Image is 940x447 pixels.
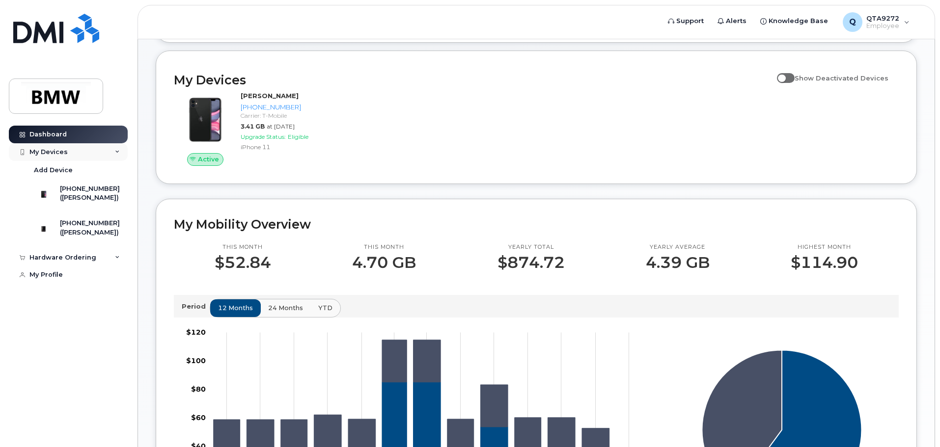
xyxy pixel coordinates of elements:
p: $874.72 [498,254,565,271]
h2: My Devices [174,73,772,87]
a: Active[PERSON_NAME][PHONE_NUMBER]Carrier: T-Mobile3.41 GBat [DATE]Upgrade Status:EligibleiPhone 11 [174,91,346,166]
a: Support [661,11,711,31]
p: Period [182,302,210,311]
span: Knowledge Base [769,16,828,26]
div: iPhone 11 [241,143,342,151]
tspan: $120 [186,328,206,337]
span: at [DATE] [267,123,295,130]
span: Active [198,155,219,164]
span: Q [849,16,856,28]
span: Eligible [288,133,308,140]
div: QTA9272 [836,12,916,32]
p: Yearly total [498,243,565,251]
p: Highest month [791,243,858,251]
a: Knowledge Base [753,11,835,31]
p: $114.90 [791,254,858,271]
h2: My Mobility Overview [174,217,899,232]
span: 3.41 GB [241,123,265,130]
tspan: $60 [191,413,206,422]
p: This month [352,243,416,251]
iframe: Messenger Launcher [897,404,933,440]
input: Show Deactivated Devices [777,69,785,77]
span: QTA9272 [866,14,899,22]
p: 4.39 GB [646,254,710,271]
p: $52.84 [215,254,271,271]
tspan: $80 [191,385,206,394]
p: 4.70 GB [352,254,416,271]
strong: [PERSON_NAME] [241,92,299,100]
span: YTD [318,303,332,313]
a: Alerts [711,11,753,31]
span: 24 months [268,303,303,313]
span: Upgrade Status: [241,133,286,140]
span: Show Deactivated Devices [795,74,888,82]
p: This month [215,243,271,251]
div: [PHONE_NUMBER] [241,103,342,112]
div: Carrier: T-Mobile [241,111,342,120]
span: Employee [866,22,899,30]
tspan: $100 [186,356,206,365]
span: Alerts [726,16,746,26]
img: iPhone_11.jpg [182,96,229,143]
p: Yearly average [646,243,710,251]
span: Support [676,16,704,26]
